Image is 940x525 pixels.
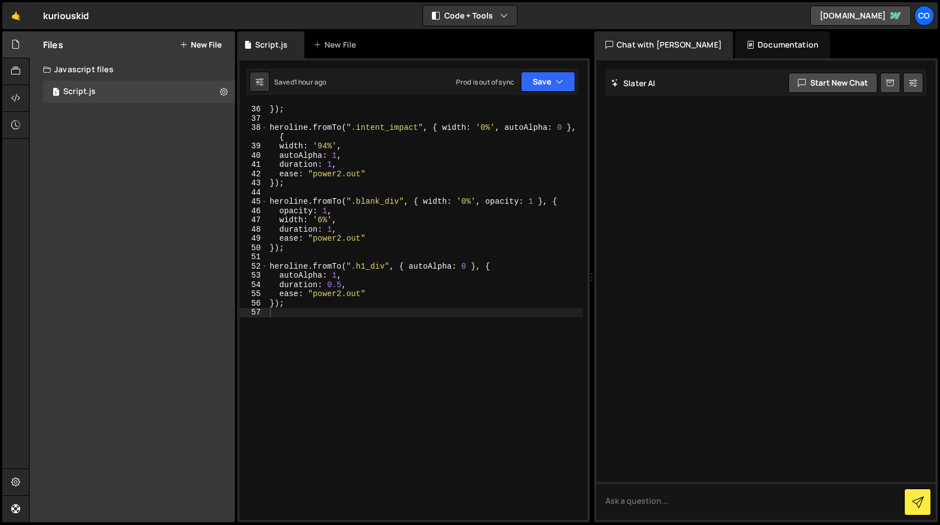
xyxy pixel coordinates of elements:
div: 45 [239,197,268,207]
div: Script.js [63,87,96,97]
h2: Files [43,39,63,51]
div: 37 [239,114,268,124]
div: 55 [239,289,268,299]
button: New File [180,40,222,49]
div: 40 [239,151,268,161]
div: Javascript files [30,58,235,81]
div: 41 [239,160,268,170]
div: 56 [239,299,268,308]
div: Script.js [255,39,288,50]
div: Saved [274,77,326,87]
div: 39 [239,142,268,151]
a: 🤙 [2,2,30,29]
div: 57 [239,308,268,317]
div: 48 [239,225,268,235]
div: 53 [239,271,268,280]
button: Save [521,72,575,92]
button: Code + Tools [423,6,517,26]
div: 52 [239,262,268,271]
div: 43 [239,179,268,188]
div: 51 [239,252,268,262]
span: 1 [53,88,59,97]
div: 47 [239,215,268,225]
div: 36 [239,105,268,114]
div: 16633/45317.js [43,81,235,103]
div: kuriouskid [43,9,90,22]
a: Co [914,6,934,26]
div: 49 [239,234,268,243]
div: 46 [239,207,268,216]
div: Chat with [PERSON_NAME] [594,31,733,58]
div: Prod is out of sync [456,77,514,87]
h2: Slater AI [611,78,656,88]
div: 42 [239,170,268,179]
div: Documentation [735,31,830,58]
a: [DOMAIN_NAME] [810,6,911,26]
div: 50 [239,243,268,253]
div: 38 [239,123,268,142]
button: Start new chat [788,73,877,93]
div: New File [313,39,360,50]
div: 1 hour ago [294,77,327,87]
div: 44 [239,188,268,198]
div: 54 [239,280,268,290]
